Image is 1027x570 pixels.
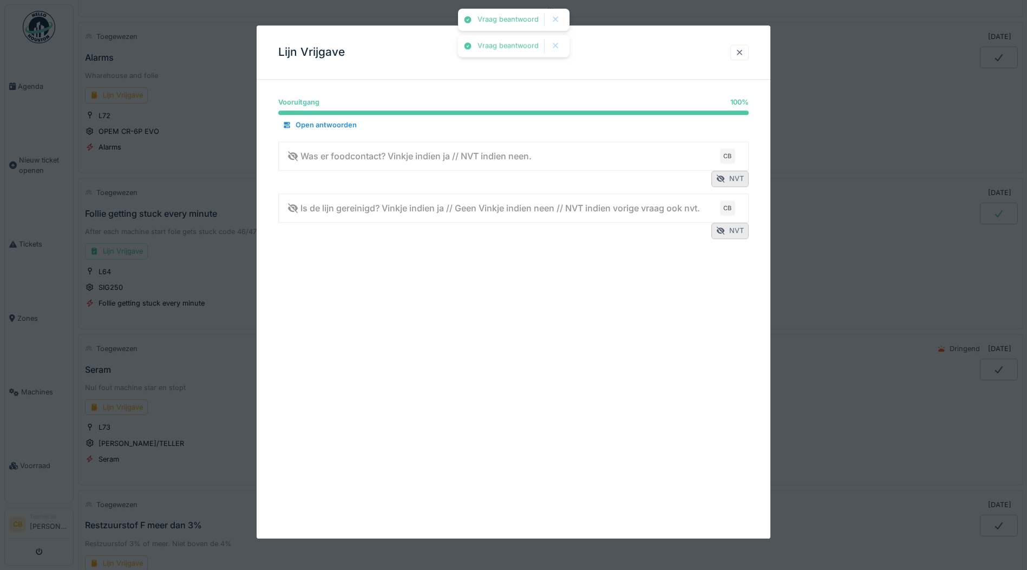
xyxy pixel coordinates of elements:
div: Vraag beantwoord [477,42,539,51]
div: NVT [711,223,749,239]
summary: Was er foodcontact? Vinkje indien ja // NVT indien neen.CB [283,146,744,166]
div: Is de lijn gereinigd? Vinkje indien ja // Geen Vinkje indien neen // NVT indien vorige vraag ook ... [287,202,700,215]
progress: 100 % [278,111,749,115]
div: CB [720,148,735,164]
h3: Lijn Vrijgave [278,46,345,59]
div: Vraag beantwoord [477,15,539,24]
div: 100 % [730,97,749,107]
div: Was er foodcontact? Vinkje indien ja // NVT indien neen. [287,150,532,163]
div: Open antwoorden [278,118,361,133]
summary: Is de lijn gereinigd? Vinkje indien ja // Geen Vinkje indien neen // NVT indien vorige vraag ook ... [283,198,744,218]
div: CB [720,200,735,216]
div: NVT [711,171,749,187]
div: Vooruitgang [278,97,319,107]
